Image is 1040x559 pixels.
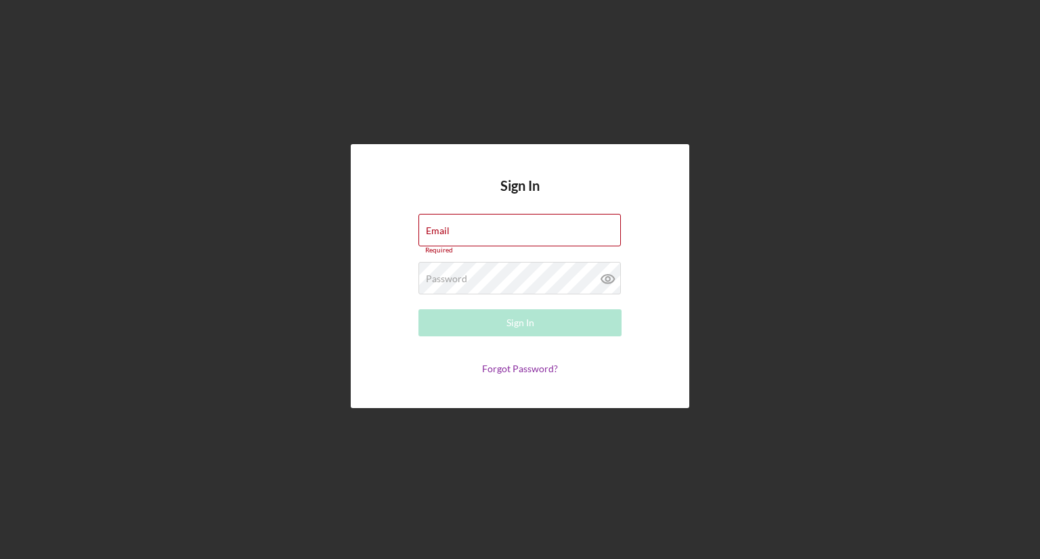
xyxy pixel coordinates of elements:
[418,309,622,336] button: Sign In
[426,273,467,284] label: Password
[418,246,622,254] div: Required
[500,178,540,214] h4: Sign In
[506,309,534,336] div: Sign In
[426,225,450,236] label: Email
[482,363,558,374] a: Forgot Password?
